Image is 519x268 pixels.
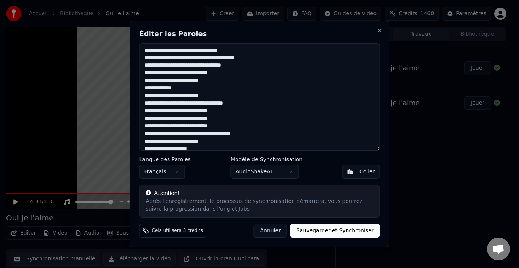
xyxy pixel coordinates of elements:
[139,30,380,37] h2: Éditer les Paroles
[359,168,375,176] div: Coller
[254,224,287,238] button: Annuler
[152,228,203,234] span: Cela utilisera 3 crédits
[146,190,373,197] div: Attention!
[342,165,380,179] button: Coller
[231,157,302,162] label: Modèle de Synchronisation
[290,224,380,238] button: Sauvegarder et Synchroniser
[139,157,191,162] label: Langue des Paroles
[146,198,373,213] div: Après l'enregistrement, le processus de synchronisation démarrera, vous pourrez suivre la progres...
